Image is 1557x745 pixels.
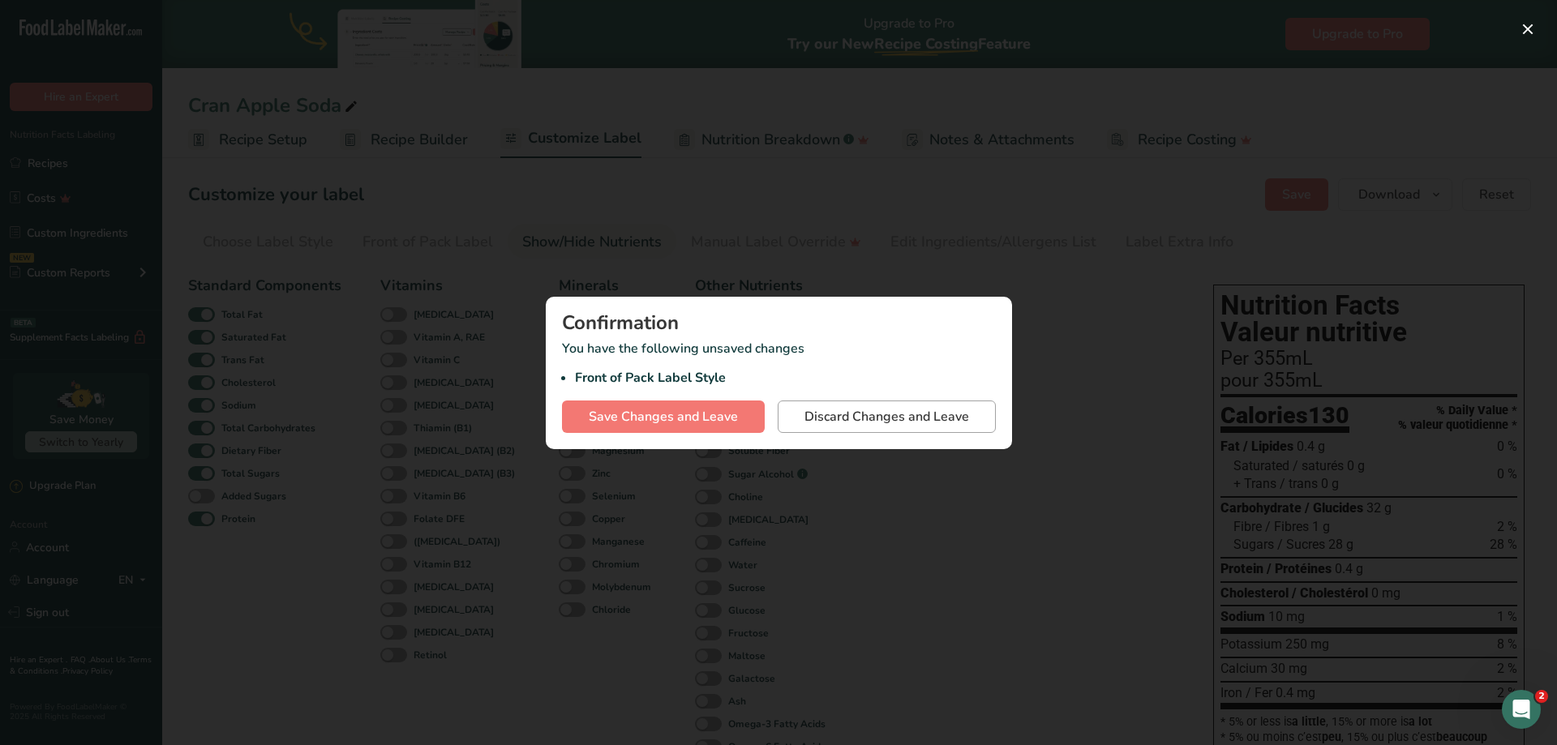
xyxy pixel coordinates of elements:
[1502,690,1541,729] iframe: Intercom live chat
[562,400,765,433] button: Save Changes and Leave
[562,339,996,387] p: You have the following unsaved changes
[575,368,996,387] li: Front of Pack Label Style
[804,407,969,426] span: Discard Changes and Leave
[589,407,738,426] span: Save Changes and Leave
[1535,690,1548,703] span: 2
[778,400,996,433] button: Discard Changes and Leave
[562,313,996,332] div: Confirmation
